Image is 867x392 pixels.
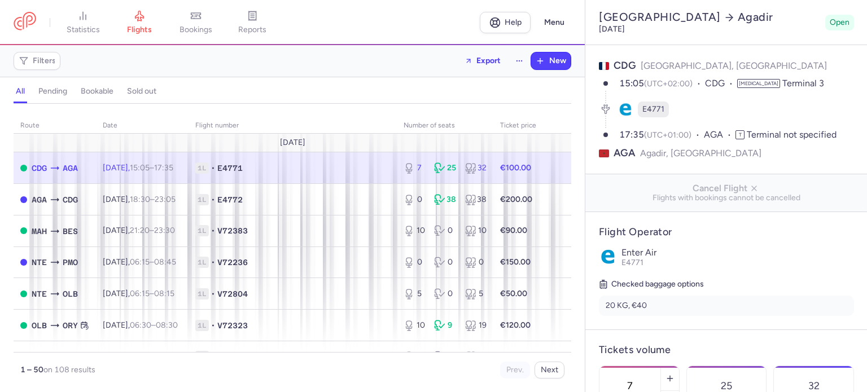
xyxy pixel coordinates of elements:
span: 1L [195,257,209,268]
span: [DATE], [103,289,174,298]
span: AGA [704,129,735,142]
div: 0 [465,351,487,362]
strong: €150.00 [500,257,531,267]
span: [DATE], [103,195,176,204]
span: Open [830,17,850,28]
span: • [211,351,215,362]
th: date [96,117,189,134]
span: [DATE], [103,226,175,235]
div: 38 [434,194,456,205]
div: 0 [434,225,456,236]
span: E4772 [217,194,243,205]
span: Flights with bookings cannot be cancelled [594,193,859,202]
time: 06:15 [130,257,150,267]
span: [DATE], [103,257,176,267]
span: V72323 [217,320,248,331]
span: (UTC+02:00) [644,79,693,89]
a: Help [480,12,531,33]
span: E4771 [217,162,243,174]
div: 10 [404,320,425,331]
span: on 108 results [43,365,95,375]
div: 38 [465,194,487,205]
time: 17:35 [154,163,173,173]
span: Terminal not specified [747,129,837,140]
span: OLB [63,288,78,300]
span: Export [476,56,501,65]
div: 0 [404,257,425,268]
time: 08:45 [154,257,176,267]
span: [GEOGRAPHIC_DATA], [GEOGRAPHIC_DATA] [641,60,827,71]
span: reports [238,25,266,35]
span: [MEDICAL_DATA] [737,79,780,88]
span: [DATE], [103,163,173,173]
strong: €150.00 [500,351,531,361]
span: (UTC+01:00) [644,130,691,140]
button: Export [457,52,508,70]
span: • [211,162,215,174]
span: – [130,195,176,204]
span: 1L [195,320,209,331]
a: statistics [55,10,111,35]
strong: €50.00 [500,289,527,298]
time: 09:15 [130,351,150,361]
span: – [130,226,175,235]
strong: €90.00 [500,226,527,235]
strong: €100.00 [500,163,531,173]
span: E4771 [642,104,664,115]
span: CDG [614,59,636,72]
h4: all [16,86,25,96]
div: 10 [465,225,487,236]
a: bookings [168,10,224,35]
span: ORY [63,319,78,332]
th: Flight number [189,117,397,134]
span: T [735,130,745,139]
div: 9 [434,320,456,331]
time: 15:05 [619,78,644,89]
span: V72383 [217,225,248,236]
time: 06:30 [130,320,151,330]
span: – [130,257,176,267]
span: PMO [32,351,47,363]
time: 18:30 [130,195,150,204]
div: 0 [434,257,456,268]
th: Ticket price [493,117,543,134]
span: NTE [63,351,78,363]
span: 1L [195,162,209,174]
span: 1L [195,194,209,205]
a: reports [224,10,281,35]
strong: €200.00 [500,195,532,204]
span: NTE [32,256,47,268]
time: 21:20 [130,226,150,235]
button: Prev. [500,362,530,378]
span: MAH [32,225,47,237]
time: 11:55 [154,351,172,361]
div: 7 [404,162,425,174]
span: Cancel Flight [594,183,859,193]
span: NTE [32,288,47,300]
h2: [GEOGRAPHIC_DATA] Agadir [599,10,821,24]
h4: Tickets volume [599,343,854,356]
h4: bookable [81,86,113,96]
span: V72236 [217,257,248,268]
div: 10 [404,225,425,236]
span: • [211,320,215,331]
div: 0 [404,351,425,362]
div: 5 [404,288,425,299]
div: 5 [465,288,487,299]
span: [DATE] [280,138,305,147]
time: 08:15 [154,289,174,298]
p: 25 [721,380,732,391]
time: [DATE] [599,24,625,34]
span: – [130,163,173,173]
div: 0 [434,288,456,299]
th: number of seats [397,117,493,134]
span: PMO [63,256,78,268]
button: Filters [14,52,60,69]
span: E4771 [621,258,643,267]
img: Enter Air logo [599,248,617,266]
span: Help [505,18,522,27]
h4: Flight Operator [599,226,854,239]
span: BES [63,225,78,237]
time: 15:05 [130,163,150,173]
span: – [130,320,178,330]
